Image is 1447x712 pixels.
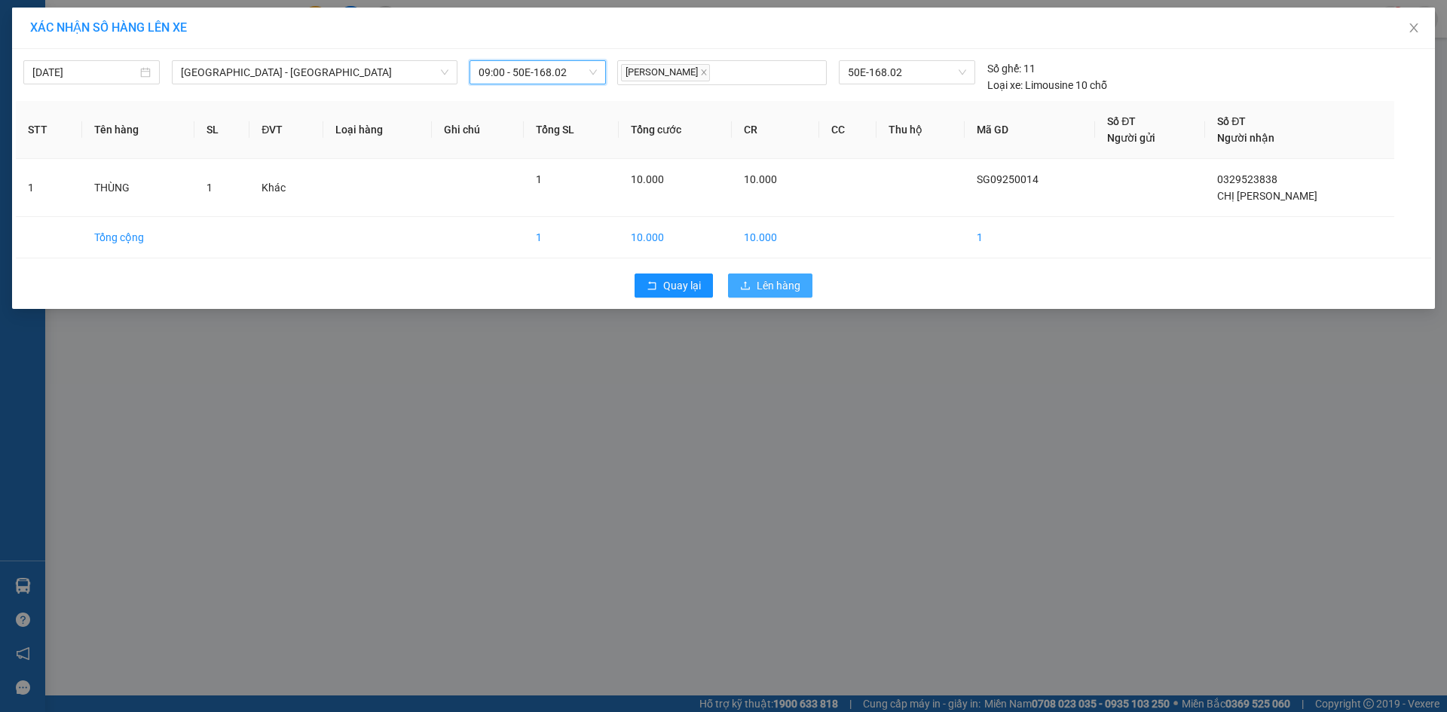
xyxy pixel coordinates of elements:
input: 14/09/2025 [32,64,137,81]
th: Tên hàng [82,101,194,159]
span: CHỊ [PERSON_NAME] [1217,190,1317,202]
span: Số ĐT [1217,115,1246,127]
div: Limousine 10 chỗ [987,77,1107,93]
span: Quay lại [663,277,701,294]
div: VP [GEOGRAPHIC_DATA] [13,13,166,49]
span: 1 [206,182,213,194]
span: SG09250014 [977,173,1039,185]
span: Sài Gòn - Vĩnh Long [181,61,448,84]
span: [PERSON_NAME] [621,64,710,81]
div: 0329523838 [176,85,298,106]
th: SL [194,101,249,159]
span: Người nhận [1217,132,1274,144]
div: CHỊ [PERSON_NAME] [176,49,298,85]
span: upload [740,280,751,292]
th: Mã GD [965,101,1095,159]
div: VP Vĩnh Long [176,13,298,49]
th: CR [732,101,819,159]
span: 50E-168.02 [848,61,965,84]
th: Tổng SL [524,101,619,159]
span: 0329523838 [1217,173,1277,185]
span: 10.000 [744,173,777,185]
span: close [700,69,708,76]
td: 10.000 [619,217,733,258]
button: uploadLên hàng [728,273,812,298]
th: Loại hàng [323,101,432,159]
span: Gửi: [13,14,36,30]
td: Khác [249,159,323,217]
td: 1 [524,217,619,258]
span: close [1408,22,1420,34]
span: XÁC NHẬN SỐ HÀNG LÊN XE [30,20,187,35]
span: down [440,68,449,77]
span: Số ĐT [1107,115,1136,127]
span: Lên hàng [757,277,800,294]
span: Loại xe: [987,77,1023,93]
td: 1 [16,159,82,217]
span: Số ghế: [987,60,1021,77]
span: 10.000 [631,173,664,185]
span: Nhận: [176,14,213,30]
th: CC [819,101,876,159]
th: Ghi chú [432,101,524,159]
td: THÙNG [82,159,194,217]
div: 11 [987,60,1036,77]
th: ĐVT [249,101,323,159]
span: rollback [647,280,657,292]
th: STT [16,101,82,159]
td: Tổng cộng [82,217,194,258]
button: rollbackQuay lại [635,273,713,298]
td: 10.000 [732,217,819,258]
span: 09:00 - 50E-168.02 [479,61,597,84]
td: 1 [965,217,1095,258]
span: Người gửi [1107,132,1155,144]
button: Close [1393,8,1435,50]
th: Tổng cước [619,101,733,159]
span: 1 [536,173,542,185]
th: Thu hộ [876,101,965,159]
